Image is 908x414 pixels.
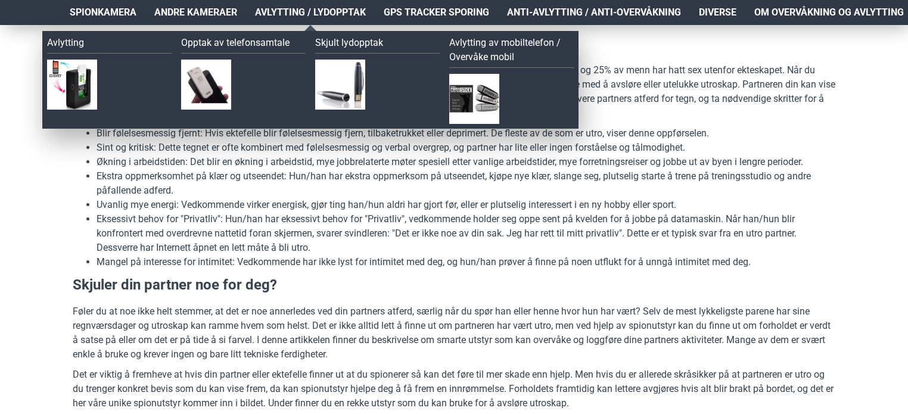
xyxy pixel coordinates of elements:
a: Skjult lydopptak [315,36,440,54]
img: Skjult lydopptak [315,60,365,110]
p: Føler du at noe ikke helt stemmer, at det er noe annerledes ved din partners atferd, særlig når d... [73,304,835,362]
span: Anti-avlytting / Anti-overvåkning [507,5,681,20]
li: Blir følelsesmessig fjernt: Hvis ektefelle blir følelsesmessig fjern, tilbaketrukket eller deprim... [97,126,835,141]
a: Avlytting [47,36,172,54]
span: Avlytting / Lydopptak [255,5,366,20]
li: Ekstra oppmerksomhet på klær og utseendet: Hun/han har ekstra oppmerksom på utseendet, kjøpe nye ... [97,169,835,198]
li: Mangel på interesse for intimitet: Vedkommende har ikke lyst for intimitet med deg, og hun/han pr... [97,255,835,269]
img: Avlytting av mobiltelefon / Overvåke mobil [449,74,499,124]
li: Eksessivt behov for "Privatliv": Hun/han har eksessivt behov for "Privatliv", vedkommende holder ... [97,212,835,255]
li: Økning i arbeidstiden: Det blir en økning i arbeidstid, mye jobbrelaterte møter spesiell etter va... [97,155,835,169]
a: Avlytting av mobiltelefon / Overvåke mobil [449,36,574,68]
span: Diverse [699,5,736,20]
span: Spionkamera [70,5,136,20]
li: Uvanlig mye energi: Vedkommende virker energisk, gjør ting han/hun aldri har gjort før, eller er ... [97,198,835,212]
span: GPS Tracker Sporing [384,5,489,20]
h3: Skjuler din partner noe for deg? [73,275,835,295]
p: Det er viktig å fremheve at hvis din partner eller ektefelle finner ut at du spionerer så kan det... [73,368,835,410]
img: Avlytting [47,60,97,110]
a: Opptak av telefonsamtale [181,36,306,54]
span: Andre kameraer [154,5,237,20]
span: Om overvåkning og avlytting [754,5,904,20]
img: Opptak av telefonsamtale [181,60,231,110]
li: Sint og kritisk: Dette tegnet er ofte kombinert med følelsesmessig og verbal overgrep, og partner... [97,141,835,155]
